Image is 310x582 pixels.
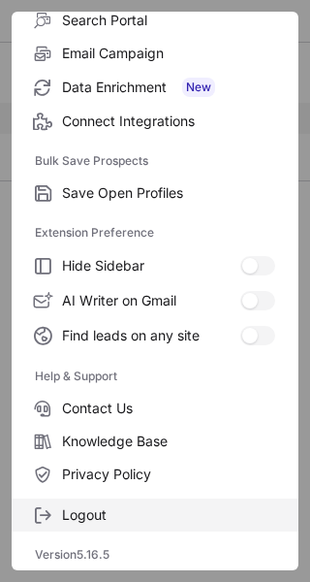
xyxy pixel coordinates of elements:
[35,361,275,392] label: Help & Support
[12,458,298,491] label: Privacy Policy
[12,70,298,105] label: Data Enrichment New
[62,12,275,29] span: Search Portal
[12,177,298,210] label: Save Open Profiles
[62,257,240,275] span: Hide Sidebar
[62,292,240,309] span: AI Writer on Gmail
[62,184,275,202] span: Save Open Profiles
[12,499,298,532] label: Logout
[12,248,298,283] label: Hide Sidebar
[12,37,298,70] label: Email Campaign
[12,105,298,138] label: Connect Integrations
[62,45,275,62] span: Email Campaign
[62,466,275,483] span: Privacy Policy
[62,78,275,97] span: Data Enrichment
[12,4,298,37] label: Search Portal
[62,506,275,524] span: Logout
[35,145,275,177] label: Bulk Save Prospects
[62,113,275,130] span: Connect Integrations
[62,433,275,450] span: Knowledge Base
[182,78,215,97] span: New
[12,392,298,425] label: Contact Us
[62,327,240,344] span: Find leads on any site
[12,283,298,318] label: AI Writer on Gmail
[12,425,298,458] label: Knowledge Base
[12,318,298,353] label: Find leads on any site
[35,217,275,248] label: Extension Preference
[12,539,298,570] div: Version 5.16.5
[62,400,275,417] span: Contact Us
